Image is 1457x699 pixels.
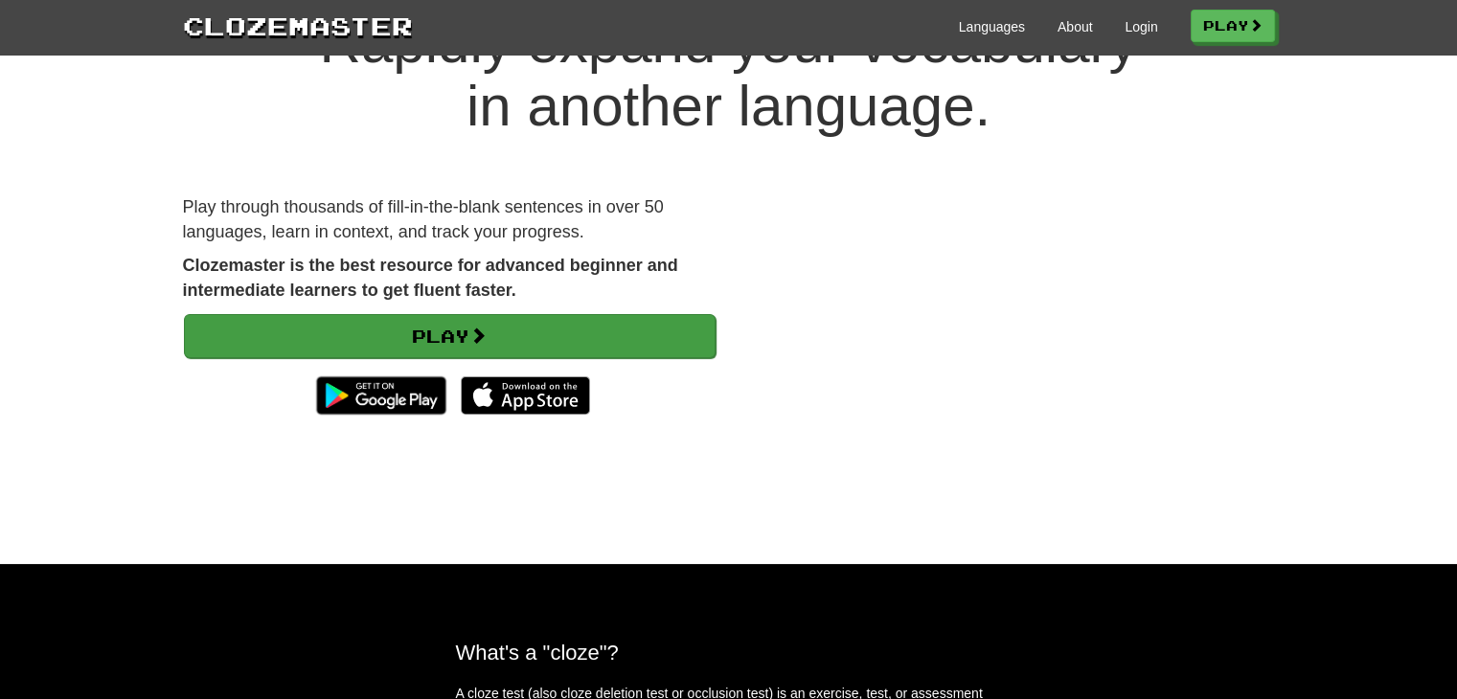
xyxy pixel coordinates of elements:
[183,256,678,300] strong: Clozemaster is the best resource for advanced beginner and intermediate learners to get fluent fa...
[183,8,413,43] a: Clozemaster
[1125,17,1157,36] a: Login
[183,195,715,244] p: Play through thousands of fill-in-the-blank sentences in over 50 languages, learn in context, and...
[184,314,716,358] a: Play
[307,367,455,424] img: Get it on Google Play
[1191,10,1275,42] a: Play
[959,17,1025,36] a: Languages
[461,376,590,415] img: Download_on_the_App_Store_Badge_US-UK_135x40-25178aeef6eb6b83b96f5f2d004eda3bffbb37122de64afbaef7...
[456,641,1002,665] h2: What's a "cloze"?
[1058,17,1093,36] a: About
